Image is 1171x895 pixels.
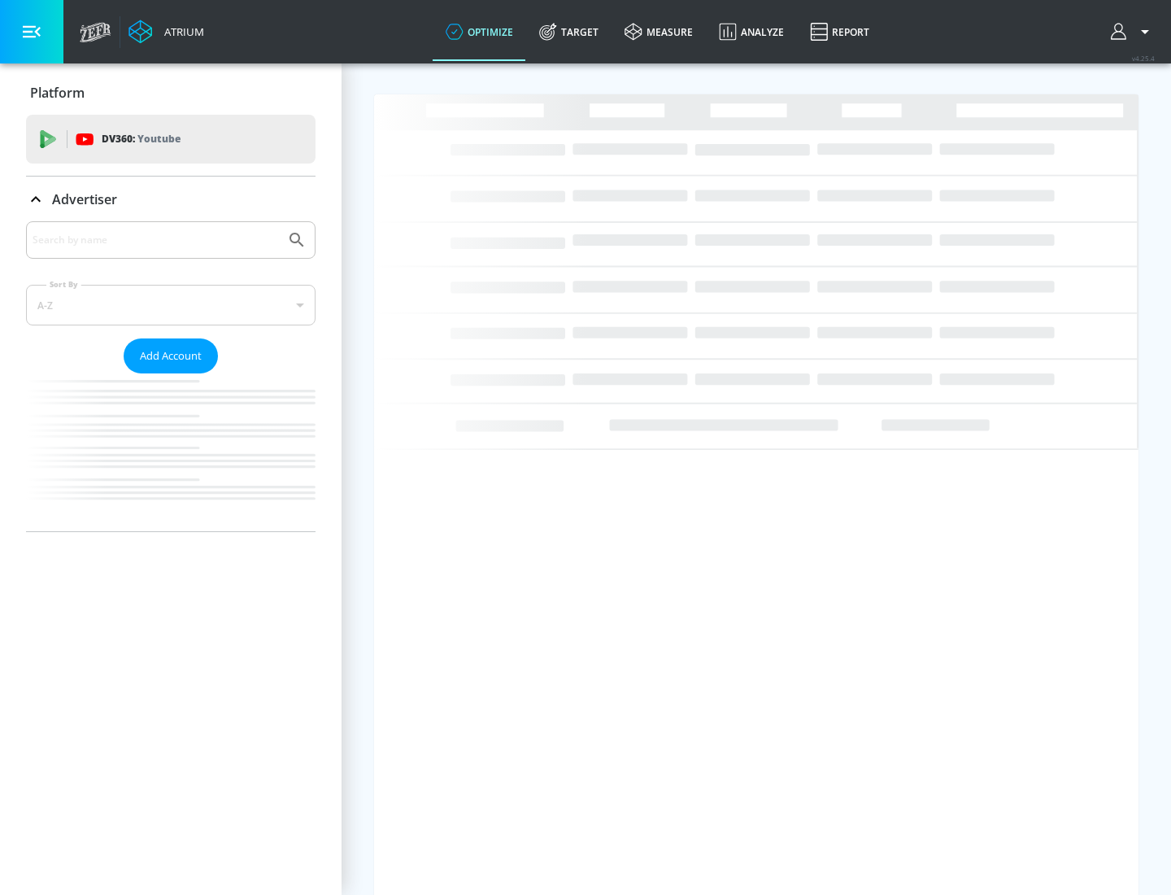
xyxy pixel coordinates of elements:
p: Youtube [137,130,181,147]
div: Atrium [158,24,204,39]
button: Add Account [124,338,218,373]
div: DV360: Youtube [26,115,316,164]
div: Advertiser [26,221,316,531]
nav: list of Advertiser [26,373,316,531]
a: Analyze [706,2,797,61]
a: optimize [433,2,526,61]
a: Report [797,2,882,61]
input: Search by name [33,229,279,251]
div: Advertiser [26,177,316,222]
a: Atrium [128,20,204,44]
label: Sort By [46,279,81,290]
span: Add Account [140,347,202,365]
p: Platform [30,84,85,102]
div: Platform [26,70,316,116]
p: DV360: [102,130,181,148]
div: A-Z [26,285,316,325]
span: v 4.25.4 [1132,54,1155,63]
p: Advertiser [52,190,117,208]
a: measure [612,2,706,61]
a: Target [526,2,612,61]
